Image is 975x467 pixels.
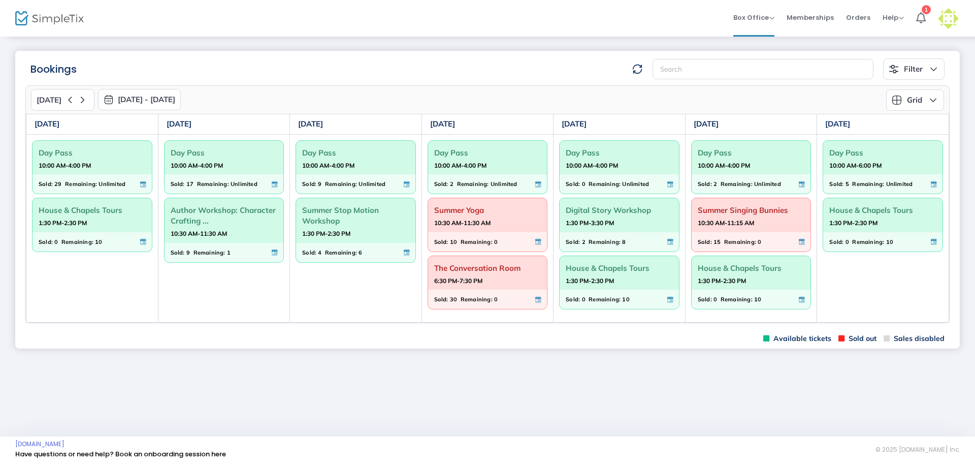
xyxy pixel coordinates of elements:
[421,114,554,135] th: [DATE]
[589,236,621,247] span: Remaining:
[829,216,877,229] strong: 1:30 PM-2:30 PM
[566,274,614,287] strong: 1:30 PM-2:30 PM
[698,178,712,190] span: Sold:
[852,178,884,190] span: Remaining:
[318,247,321,258] span: 4
[754,178,781,190] span: Unlimited
[61,236,93,247] span: Remaining:
[434,202,541,218] span: Summer Yoga
[461,294,493,305] span: Remaining:
[622,236,626,247] span: 8
[889,64,899,74] img: filter
[450,236,457,247] span: 10
[698,202,805,218] span: Summer Singing Bunnies
[494,294,498,305] span: 0
[302,247,316,258] span: Sold:
[434,274,482,287] strong: 6:30 PM-7:30 PM
[39,202,146,218] span: House & Chapels Tours
[829,202,936,218] span: House & Chapels Tours
[171,159,223,172] strong: 10:00 AM-4:00 PM
[724,236,756,247] span: Remaining:
[721,178,753,190] span: Remaining:
[98,89,181,110] button: [DATE] - [DATE]
[713,178,717,190] span: 2
[566,216,614,229] strong: 1:30 PM-3:30 PM
[653,59,873,80] input: Search
[434,260,541,276] span: The Conversation Room
[171,247,185,258] span: Sold:
[846,178,849,190] span: 5
[566,145,673,161] span: Day Pass
[231,178,257,190] span: Unlimited
[158,114,290,135] th: [DATE]
[104,95,114,105] img: monthly
[450,178,453,190] span: 2
[26,114,158,135] th: [DATE]
[886,89,944,111] button: Grid
[197,178,229,190] span: Remaining:
[875,446,960,454] span: © 2025 [DOMAIN_NAME] Inc.
[829,159,882,172] strong: 10:00 AM-6:00 PM
[434,178,448,190] span: Sold:
[698,236,712,247] span: Sold:
[65,178,97,190] span: Remaining:
[39,145,146,161] span: Day Pass
[99,178,125,190] span: Unlimited
[325,178,357,190] span: Remaining:
[698,294,712,305] span: Sold:
[892,95,902,105] img: grid
[359,247,362,258] span: 6
[186,247,190,258] span: 9
[566,294,580,305] span: Sold:
[494,236,498,247] span: 0
[566,236,580,247] span: Sold:
[302,145,409,161] span: Day Pass
[838,334,876,344] span: Sold out
[846,5,870,30] span: Orders
[15,449,226,459] a: Have questions or need help? Book an onboarding session here
[566,202,673,218] span: Digital Story Workshop
[886,236,893,247] span: 10
[886,178,913,190] span: Unlimited
[632,64,642,74] img: refresh-data
[54,236,58,247] span: 0
[733,13,774,22] span: Box Office
[589,294,621,305] span: Remaining:
[698,260,805,276] span: House & Chapels Tours
[31,89,94,111] button: [DATE]
[302,159,354,172] strong: 10:00 AM-4:00 PM
[758,236,761,247] span: 0
[434,159,486,172] strong: 10:00 AM-4:00 PM
[582,236,586,247] span: 2
[698,159,750,172] strong: 10:00 AM-4:00 PM
[171,178,185,190] span: Sold:
[15,440,64,448] a: [DOMAIN_NAME]
[787,5,834,30] span: Memberships
[713,236,721,247] span: 15
[54,178,61,190] span: 29
[39,236,53,247] span: Sold:
[318,178,321,190] span: 9
[554,114,686,135] th: [DATE]
[698,216,754,229] strong: 10:30 AM-11:15 AM
[685,114,817,135] th: [DATE]
[290,114,422,135] th: [DATE]
[883,13,904,22] span: Help
[434,294,448,305] span: Sold:
[491,178,517,190] span: Unlimited
[39,178,53,190] span: Sold:
[37,96,61,105] span: [DATE]
[566,159,618,172] strong: 10:00 AM-4:00 PM
[434,236,448,247] span: Sold:
[450,294,457,305] span: 30
[95,236,102,247] span: 10
[434,145,541,161] span: Day Pass
[713,294,717,305] span: 0
[39,216,87,229] strong: 1:30 PM-2:30 PM
[922,5,931,14] div: 1
[359,178,385,190] span: Unlimited
[884,334,945,344] span: Sales disabled
[622,178,649,190] span: Unlimited
[883,58,945,80] button: Filter
[461,236,493,247] span: Remaining:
